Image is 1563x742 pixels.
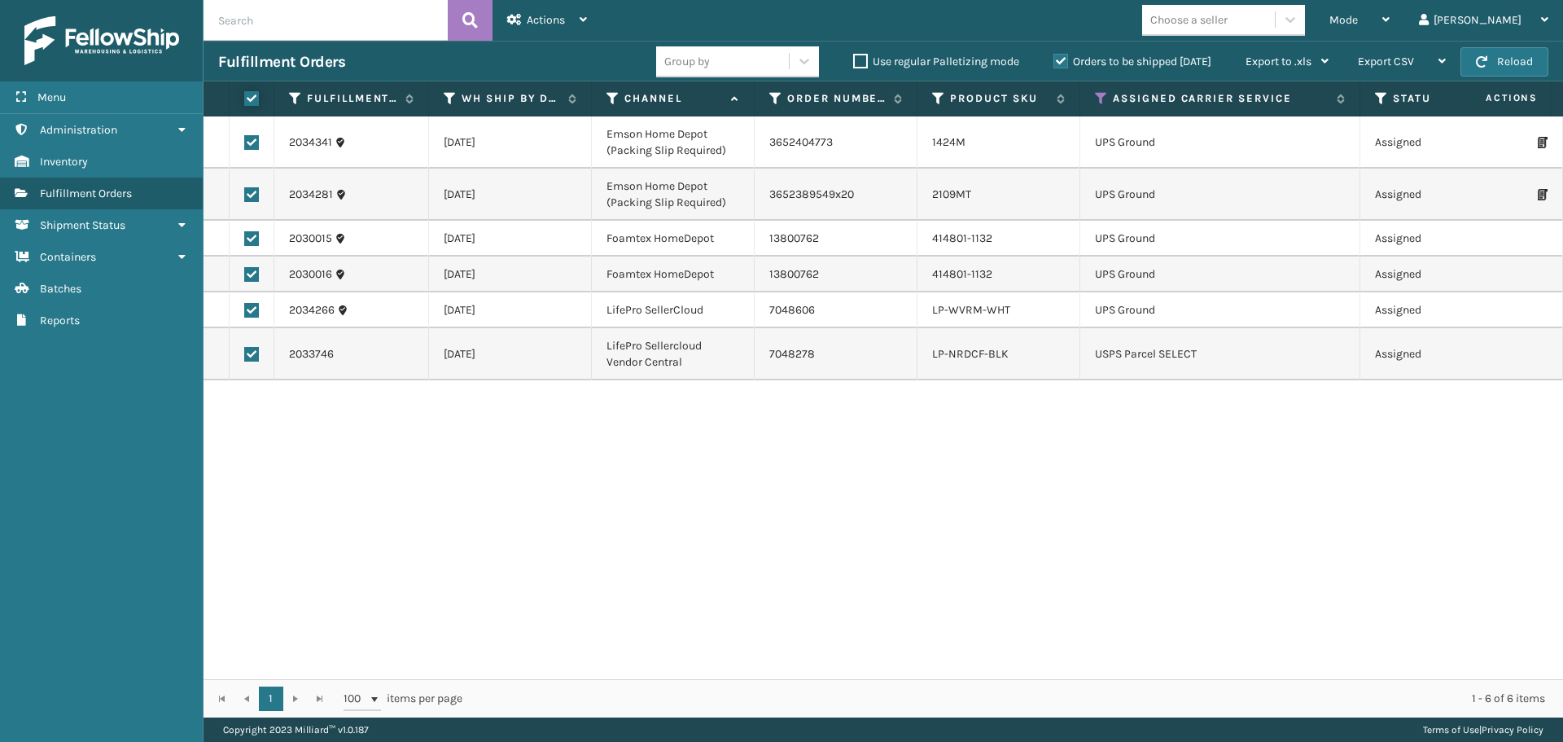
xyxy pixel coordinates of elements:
td: 7048278 [755,328,917,380]
a: Privacy Policy [1482,724,1543,735]
i: Print Packing Slip [1538,189,1548,200]
td: [DATE] [429,328,592,380]
a: 1 [259,687,283,711]
td: Assigned [1360,116,1523,169]
td: [DATE] [429,292,592,328]
td: 7048606 [755,292,917,328]
label: Use regular Palletizing mode [853,55,1019,68]
td: Emson Home Depot (Packing Slip Required) [592,116,755,169]
span: Inventory [40,155,88,169]
td: UPS Ground [1080,257,1360,292]
a: 2034281 [289,187,333,203]
span: Mode [1329,13,1358,27]
span: Administration [40,123,117,137]
td: Assigned [1360,221,1523,257]
a: 2109MT [932,187,971,201]
i: Print Packing Slip [1538,137,1548,148]
a: LP-NRDCF-BLK [932,347,1009,361]
label: Status [1393,91,1491,106]
td: UPS Ground [1080,116,1360,169]
td: Assigned [1360,257,1523,292]
td: 13800762 [755,221,917,257]
td: UPS Ground [1080,169,1360,221]
img: logo [24,16,179,65]
label: Orders to be shipped [DATE] [1053,55,1211,68]
span: Menu [37,90,66,104]
span: Containers [40,250,96,264]
span: Export to .xls [1246,55,1311,68]
td: Emson Home Depot (Packing Slip Required) [592,169,755,221]
td: UPS Ground [1080,292,1360,328]
td: Assigned [1360,292,1523,328]
span: items per page [344,687,462,711]
td: Assigned [1360,328,1523,380]
span: 100 [344,691,368,707]
span: Actions [527,13,565,27]
div: Group by [664,53,710,70]
a: 2030015 [289,231,332,247]
div: 1 - 6 of 6 items [485,691,1545,707]
label: Fulfillment Order Id [307,91,397,106]
td: 3652389549x20 [755,169,917,221]
td: [DATE] [429,169,592,221]
div: | [1423,718,1543,742]
a: 414801-1132 [932,267,992,281]
td: LifePro Sellercloud Vendor Central [592,328,755,380]
label: Product SKU [950,91,1049,106]
span: Fulfillment Orders [40,187,132,200]
a: Terms of Use [1423,724,1479,735]
label: Channel [624,91,723,106]
td: [DATE] [429,116,592,169]
td: [DATE] [429,257,592,292]
button: Reload [1460,47,1548,77]
td: Foamtex HomeDepot [592,257,755,292]
span: Shipment Status [40,218,125,232]
td: [DATE] [429,221,592,257]
a: 2034341 [289,134,332,151]
td: 13800762 [755,257,917,292]
a: 2030016 [289,266,332,283]
h3: Fulfillment Orders [218,52,345,72]
a: 414801-1132 [932,231,992,245]
td: LifePro SellerCloud [592,292,755,328]
div: Choose a seller [1150,11,1228,29]
span: Export CSV [1358,55,1414,68]
td: USPS Parcel SELECT [1080,328,1360,380]
td: Assigned [1360,169,1523,221]
label: WH Ship By Date [462,91,560,106]
span: Actions [1434,85,1548,112]
td: Foamtex HomeDepot [592,221,755,257]
td: 3652404773 [755,116,917,169]
span: Reports [40,314,80,327]
label: Order Number [787,91,886,106]
a: 1424M [932,135,965,149]
a: 2034266 [289,302,335,318]
a: LP-WVRM-WHT [932,303,1010,317]
p: Copyright 2023 Milliard™ v 1.0.187 [223,718,369,742]
span: Batches [40,282,81,296]
a: 2033746 [289,346,334,362]
td: UPS Ground [1080,221,1360,257]
label: Assigned Carrier Service [1113,91,1329,106]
